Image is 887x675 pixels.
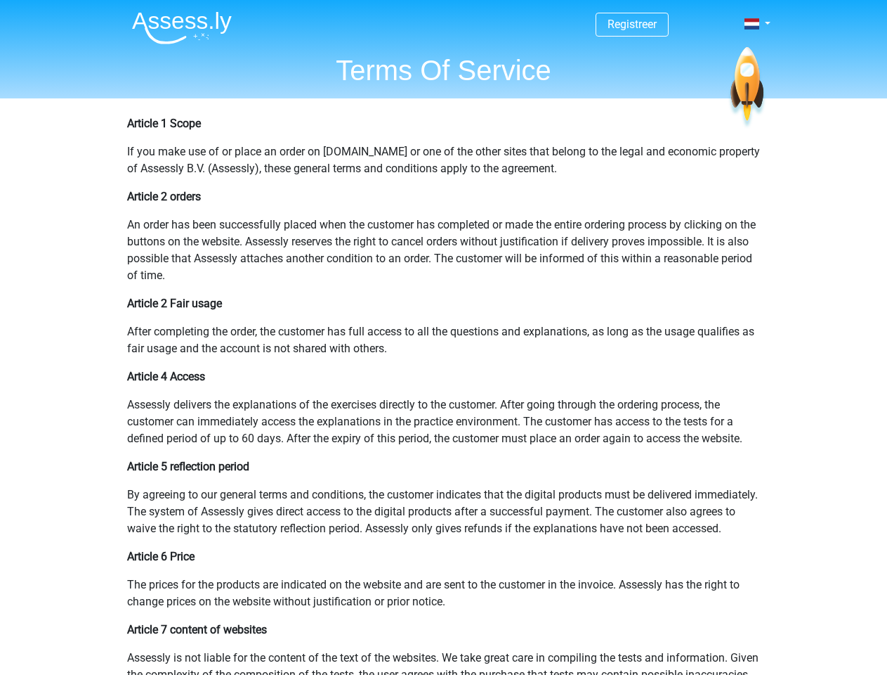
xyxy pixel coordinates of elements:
b: Article 6 Price [127,550,195,563]
img: Assessly [132,11,232,44]
p: If you make use of or place an order on [DOMAIN_NAME] or one of the other sites that belong to th... [127,143,761,177]
img: spaceship.7d73109d6933.svg [728,47,766,129]
p: After completing the order, the customer has full access to all the questions and explanations, a... [127,323,761,357]
b: Article 7 content of websites [127,623,267,636]
b: Article 2 Fair usage [127,297,222,310]
h1: Terms Of Service [121,53,767,87]
b: Article 1 Scope [127,117,201,130]
p: The prices for the products are indicated on the website and are sent to the customer in the invo... [127,577,761,610]
b: Article 2 orders [127,190,201,203]
b: Article 4 Access [127,370,205,383]
p: By agreeing to our general terms and conditions, the customer indicates that the digital products... [127,487,761,537]
p: Assessly delivers the explanations of the exercises directly to the customer. After going through... [127,397,761,447]
p: An order has been successfully placed when the customer has completed or made the entire ordering... [127,217,761,284]
b: Article 5 reflection period [127,460,249,473]
a: Registreer [607,18,657,31]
